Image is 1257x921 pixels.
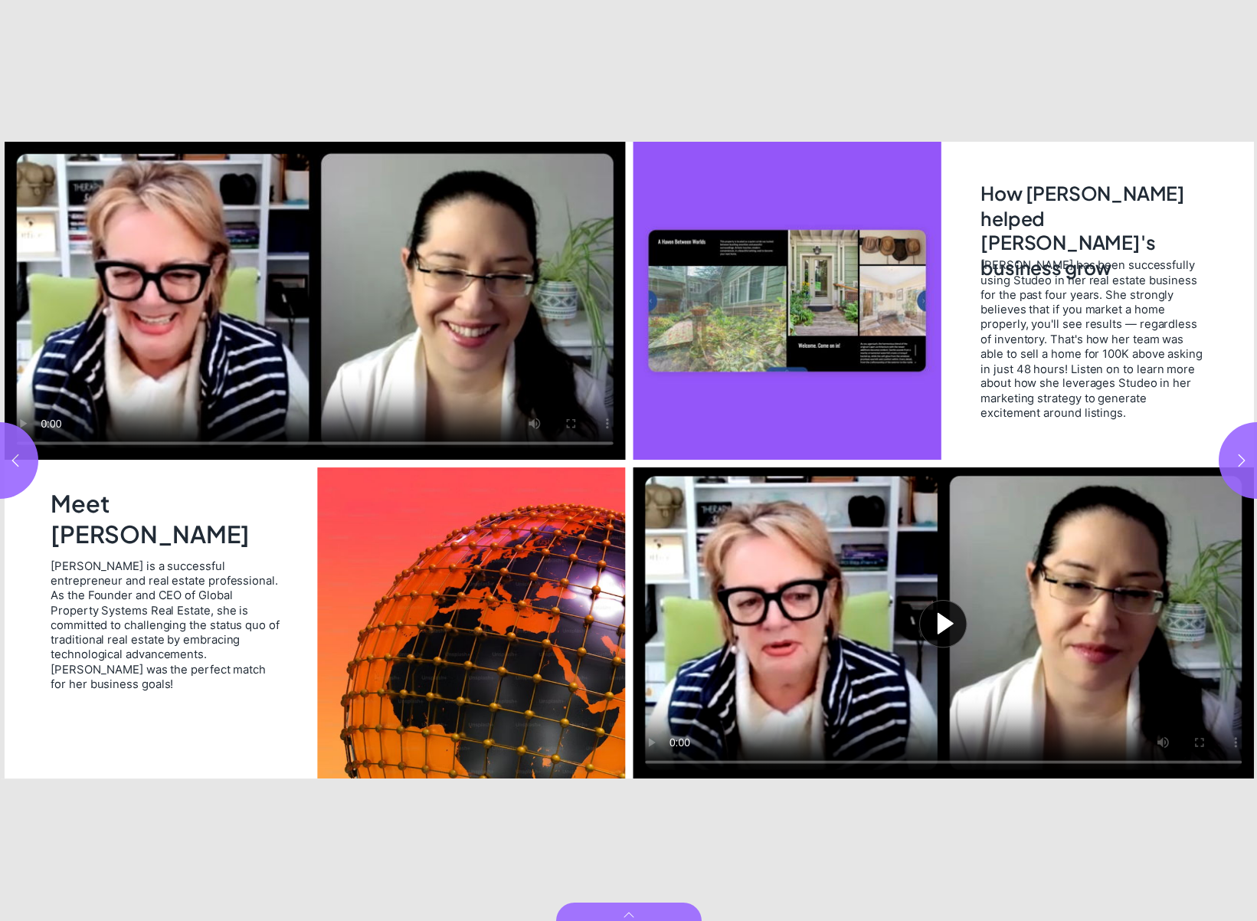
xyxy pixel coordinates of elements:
[51,559,282,691] span: [PERSON_NAME] is a successful entrepreneur and real estate professional. As the Founder and CEO o...
[1,142,629,778] section: Page 2
[4,142,625,460] video: Video
[980,181,1208,245] h2: How [PERSON_NAME] helped [PERSON_NAME]'s business grow
[980,257,1204,420] span: [PERSON_NAME] has been successfully using Studeo in her real estate business for the past four ye...
[51,489,285,547] h2: Meet [PERSON_NAME]
[629,142,1257,778] section: Page 3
